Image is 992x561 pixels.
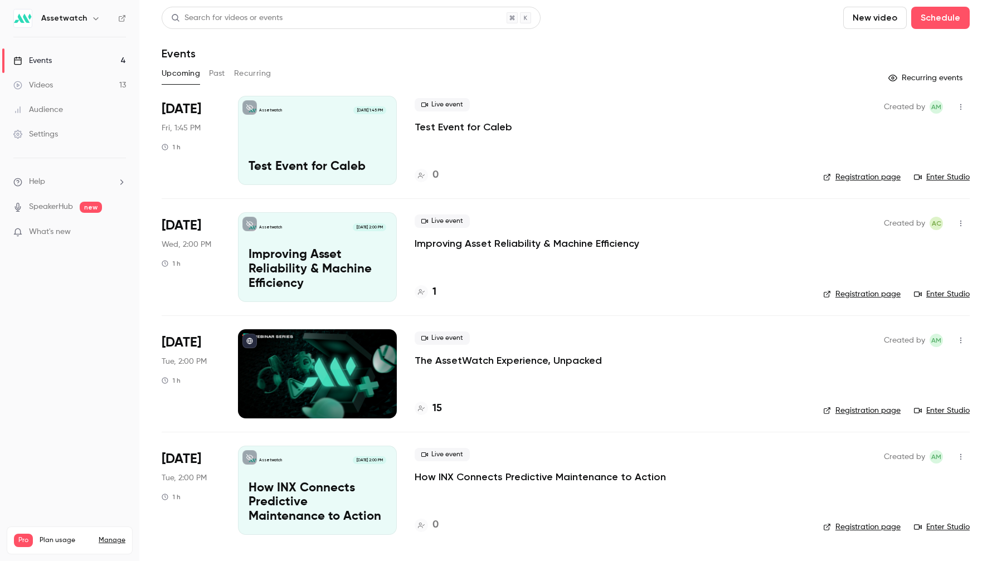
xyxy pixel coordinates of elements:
a: The AssetWatch Experience, Unpacked [415,354,602,367]
div: 1 h [162,492,181,501]
p: Improving Asset Reliability & Machine Efficiency [249,248,386,291]
span: Created by [884,450,925,464]
a: Enter Studio [914,289,970,300]
a: 0 [415,168,439,183]
span: [DATE] [162,217,201,235]
div: Events [13,55,52,66]
button: Schedule [911,7,970,29]
a: 15 [415,401,442,416]
a: Registration page [823,405,901,416]
a: Enter Studio [914,172,970,183]
a: Manage [99,536,125,545]
a: SpeakerHub [29,201,73,213]
div: Search for videos or events [171,12,283,24]
div: Nov 4 Tue, 2:00 PM (America/New York) [162,446,220,535]
span: AC [932,217,941,230]
span: Live event [415,448,470,461]
p: Test Event for Caleb [249,160,386,174]
p: Assetwatch [259,108,282,113]
button: Upcoming [162,65,200,82]
h4: 0 [432,168,439,183]
span: Help [29,176,45,188]
span: Auburn Meadows [930,334,943,347]
span: Fri, 1:45 PM [162,123,201,134]
span: Live event [415,214,470,228]
div: 1 h [162,143,181,152]
span: new [80,202,102,213]
div: Oct 15 Wed, 2:00 PM (America/New York) [162,212,220,301]
h6: Assetwatch [41,13,87,24]
button: Recurring events [883,69,970,87]
iframe: Noticeable Trigger [113,227,126,237]
span: AM [931,100,941,114]
div: 1 h [162,376,181,385]
a: Improving Asset Reliability & Machine Efficiency [415,237,639,250]
div: Audience [13,104,63,115]
span: [DATE] 2:00 PM [353,456,386,464]
a: How INX Connects Predictive Maintenance to Action [415,470,666,484]
a: How INX Connects Predictive Maintenance to ActionAssetwatch[DATE] 2:00 PMHow INX Connects Predict... [238,446,397,535]
a: Test Event for CalebAssetwatch[DATE] 1:45 PMTest Event for Caleb [238,96,397,185]
a: Registration page [823,289,901,300]
p: Assetwatch [259,225,282,230]
a: Enter Studio [914,405,970,416]
span: Created by [884,217,925,230]
span: Wed, 2:00 PM [162,239,211,250]
a: Test Event for Caleb [415,120,512,134]
span: Auburn Meadows [930,450,943,464]
a: 1 [415,285,436,300]
span: [DATE] [162,334,201,352]
span: Tue, 2:00 PM [162,472,207,484]
span: Pro [14,534,33,547]
img: Assetwatch [14,9,32,27]
a: 0 [415,518,439,533]
div: Settings [13,129,58,140]
div: Oct 3 Fri, 1:45 PM (America/New York) [162,96,220,185]
span: AM [931,334,941,347]
div: Videos [13,80,53,91]
button: Recurring [234,65,271,82]
span: Adam Creamer [930,217,943,230]
h4: 0 [432,518,439,533]
h1: Events [162,47,196,60]
a: Enter Studio [914,521,970,533]
span: Tue, 2:00 PM [162,356,207,367]
span: [DATE] [162,450,201,468]
h4: 1 [432,285,436,300]
span: What's new [29,226,71,238]
span: [DATE] 1:45 PM [353,106,386,114]
button: New video [843,7,907,29]
button: Past [209,65,225,82]
p: Assetwatch [259,457,282,463]
a: Registration page [823,521,901,533]
span: Created by [884,100,925,114]
div: 1 h [162,259,181,268]
li: help-dropdown-opener [13,176,126,188]
p: How INX Connects Predictive Maintenance to Action [249,481,386,524]
span: Live event [415,98,470,111]
span: Auburn Meadows [930,100,943,114]
span: AM [931,450,941,464]
div: Oct 21 Tue, 2:00 PM (America/New York) [162,329,220,418]
a: Improving Asset Reliability & Machine EfficiencyAssetwatch[DATE] 2:00 PMImproving Asset Reliabili... [238,212,397,301]
span: [DATE] 2:00 PM [353,223,386,231]
h4: 15 [432,401,442,416]
span: Plan usage [40,536,92,545]
span: Created by [884,334,925,347]
span: Live event [415,331,470,345]
span: [DATE] [162,100,201,118]
a: Registration page [823,172,901,183]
